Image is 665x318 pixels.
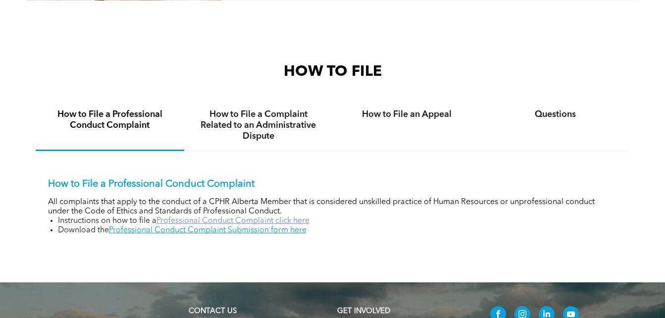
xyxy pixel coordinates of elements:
[58,226,617,235] li: Download the
[337,308,390,315] span: GET INVOLVED
[45,109,175,131] h4: How to File a Professional Conduct Complaint
[490,109,621,120] h4: Questions
[58,216,617,226] li: Instructions on how to file a
[156,217,309,225] a: Professional Conduct Complaint click here
[189,308,237,315] a: CONTACT US
[48,198,617,216] p: All complaints that apply to the conduct of a CPHR Alberta Member that is considered unskilled pr...
[193,109,324,142] h4: How to File a Complaint Related to an Administrative Dispute
[48,178,617,190] p: How to File a Professional Conduct Complaint
[109,226,307,234] a: Professional Conduct Complaint Submission form here
[342,109,472,120] h4: How to File an Appeal
[284,64,382,79] span: HOW TO FILE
